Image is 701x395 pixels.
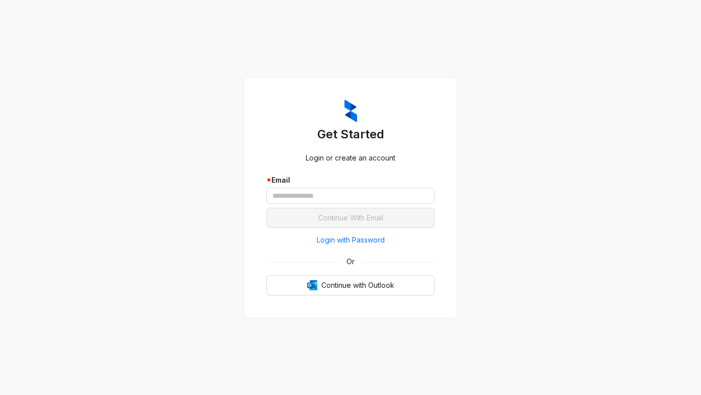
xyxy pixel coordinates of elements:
[266,152,435,164] div: Login or create an account
[266,208,435,228] button: Continue With Email
[266,175,435,186] div: Email
[266,126,435,142] h3: Get Started
[266,275,435,295] button: OutlookContinue with Outlook
[266,232,435,248] button: Login with Password
[317,234,385,246] span: Login with Password
[344,100,357,123] img: ZumaIcon
[321,280,394,291] span: Continue with Outlook
[339,256,362,267] span: Or
[307,280,317,290] img: Outlook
